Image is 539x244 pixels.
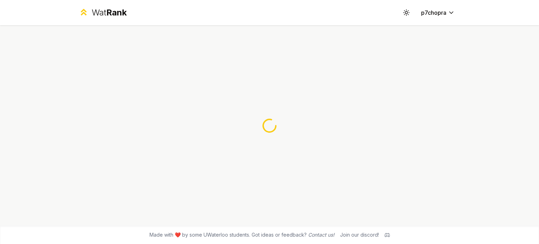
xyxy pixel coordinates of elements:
[92,7,127,18] div: Wat
[421,8,446,17] span: p7chopra
[149,231,334,238] span: Made with ❤️ by some UWaterloo students. Got ideas or feedback?
[308,232,334,238] a: Contact us!
[340,231,379,238] div: Join our discord!
[106,7,127,18] span: Rank
[415,6,460,19] button: p7chopra
[79,7,127,18] a: WatRank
